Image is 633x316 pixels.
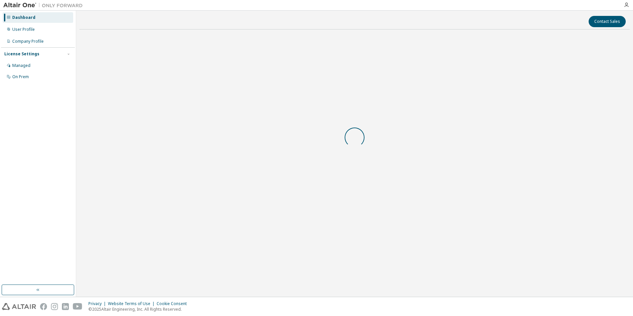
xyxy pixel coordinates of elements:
div: License Settings [4,51,39,57]
div: On Prem [12,74,29,79]
div: Company Profile [12,39,44,44]
button: Contact Sales [589,16,626,27]
div: Dashboard [12,15,35,20]
img: facebook.svg [40,303,47,310]
p: © 2025 Altair Engineering, Inc. All Rights Reserved. [88,306,191,312]
img: linkedin.svg [62,303,69,310]
div: Privacy [88,301,108,306]
img: instagram.svg [51,303,58,310]
div: Cookie Consent [157,301,191,306]
img: Altair One [3,2,86,9]
img: youtube.svg [73,303,82,310]
div: Managed [12,63,30,68]
div: Website Terms of Use [108,301,157,306]
img: altair_logo.svg [2,303,36,310]
div: User Profile [12,27,35,32]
